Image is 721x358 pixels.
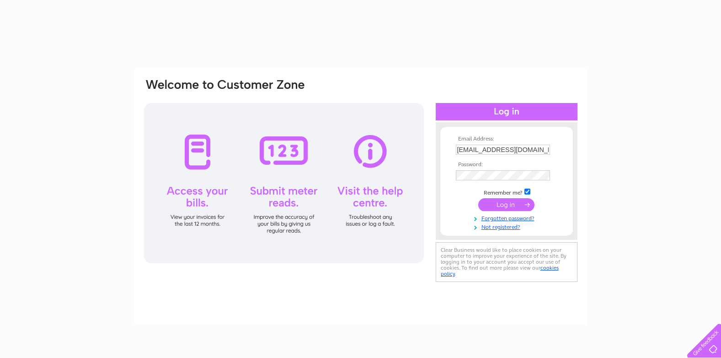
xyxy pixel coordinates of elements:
a: Not registered? [456,222,560,231]
div: Clear Business would like to place cookies on your computer to improve your experience of the sit... [436,242,577,282]
th: Password: [454,162,560,168]
input: Submit [478,198,534,211]
a: Forgotten password? [456,213,560,222]
th: Email Address: [454,136,560,142]
td: Remember me? [454,187,560,196]
a: cookies policy [441,265,559,277]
